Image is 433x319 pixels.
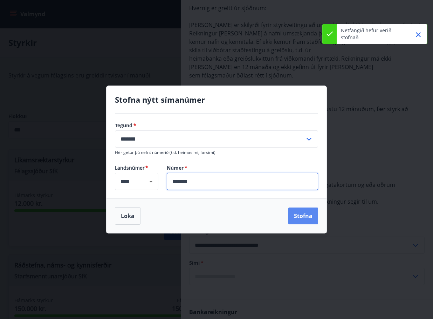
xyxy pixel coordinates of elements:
[167,173,318,190] div: Númer
[115,164,158,171] span: Landsnúmer
[146,177,156,186] button: Open
[341,27,403,41] p: Netfangið hefur verið stofnað
[115,149,215,155] span: Hér getur þú nefnt númerið (t.d. heimasími, farsími)
[115,94,318,105] h4: Stofna nýtt símanúmer
[167,164,318,171] label: Númer
[115,122,318,129] label: Tegund
[115,207,140,225] button: Loka
[288,208,318,224] button: Stofna
[412,29,424,41] button: Close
